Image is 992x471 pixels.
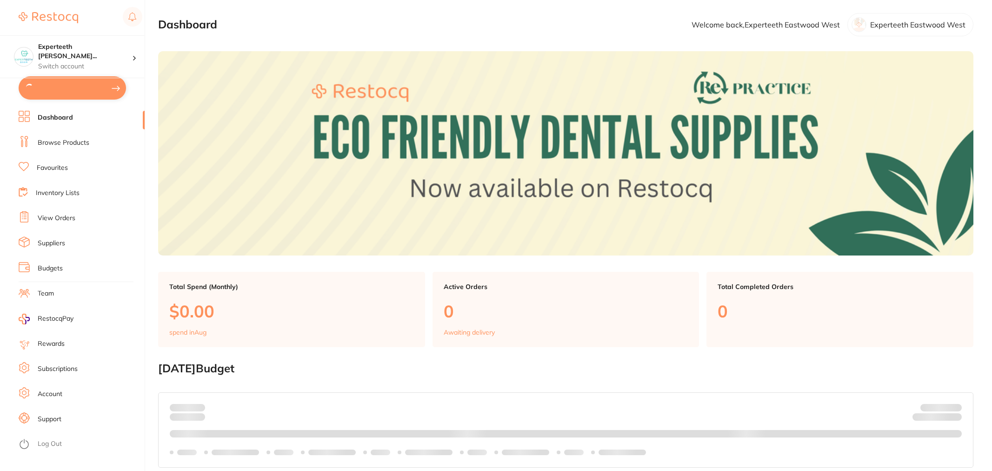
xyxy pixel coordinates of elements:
[212,449,259,456] p: Labels extended
[274,449,293,456] p: Labels
[38,113,73,122] a: Dashboard
[38,390,62,399] a: Account
[467,449,487,456] p: Labels
[371,449,390,456] p: Labels
[706,272,973,347] a: Total Completed Orders0
[14,47,33,66] img: Experteeth Eastwood West
[38,42,132,61] h4: Experteeth Eastwood West
[19,12,78,23] img: Restocq Logo
[944,404,962,412] strong: $NaN
[38,439,62,449] a: Log Out
[564,449,584,456] p: Labels
[38,364,78,374] a: Subscriptions
[169,329,206,336] p: spend in Aug
[19,437,142,452] button: Log Out
[444,329,495,336] p: Awaiting delivery
[38,239,65,248] a: Suppliers
[37,163,68,173] a: Favourites
[38,138,89,148] a: Browse Products
[169,283,414,290] p: Total Spend (Monthly)
[177,449,197,456] p: Labels
[19,314,73,324] a: RestocqPay
[158,362,973,375] h2: [DATE] Budget
[718,283,962,290] p: Total Completed Orders
[38,289,54,298] a: Team
[189,404,205,412] strong: $0.00
[718,302,962,321] p: 0
[692,20,840,29] p: Welcome back, Experteeth Eastwood West
[38,62,132,71] p: Switch account
[912,411,962,423] p: Remaining:
[170,411,205,423] p: month
[158,51,973,255] img: Dashboard
[444,302,688,321] p: 0
[599,449,646,456] p: Labels extended
[920,404,962,411] p: Budget:
[502,449,549,456] p: Labels extended
[433,272,699,347] a: Active Orders0Awaiting delivery
[158,272,425,347] a: Total Spend (Monthly)$0.00spend inAug
[36,188,80,198] a: Inventory Lists
[169,302,414,321] p: $0.00
[870,20,965,29] p: Experteeth Eastwood West
[444,283,688,290] p: Active Orders
[19,314,30,324] img: RestocqPay
[38,415,61,424] a: Support
[945,415,962,423] strong: $0.00
[158,18,217,31] h2: Dashboard
[308,449,356,456] p: Labels extended
[38,314,73,323] span: RestocqPay
[19,7,78,28] a: Restocq Logo
[170,404,205,411] p: Spent:
[38,264,63,273] a: Budgets
[38,339,65,349] a: Rewards
[405,449,453,456] p: Labels extended
[38,214,75,223] a: View Orders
